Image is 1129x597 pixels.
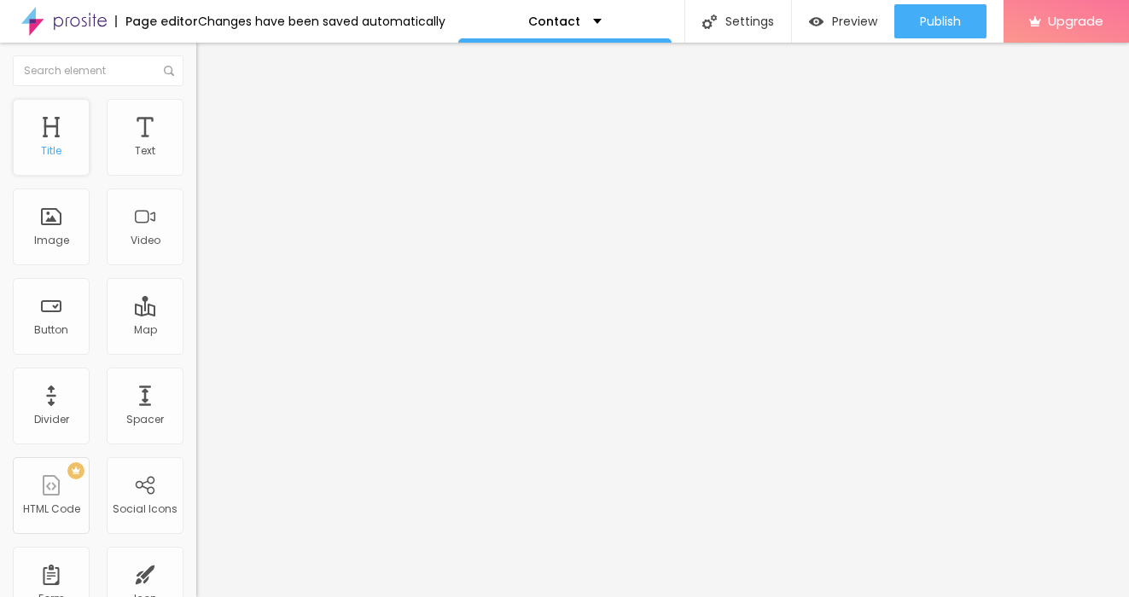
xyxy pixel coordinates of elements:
p: Contact [528,15,580,27]
button: Publish [894,4,986,38]
span: Upgrade [1048,14,1103,28]
button: Preview [792,4,894,38]
div: Image [34,235,69,246]
img: Icone [164,66,174,76]
span: Preview [832,14,877,28]
div: Button [34,324,68,336]
div: Video [131,235,160,246]
div: Map [134,324,157,336]
img: Icone [702,14,717,29]
div: Divider [34,414,69,426]
input: Search element [13,55,183,86]
img: view-1.svg [809,14,823,29]
div: Text [135,145,155,157]
div: Spacer [126,414,164,426]
div: HTML Code [23,503,80,515]
div: Page editor [115,15,198,27]
div: Changes have been saved automatically [198,15,445,27]
iframe: To enrich screen reader interactions, please activate Accessibility in Grammarly extension settings [196,43,1129,597]
span: Publish [920,14,961,28]
div: Social Icons [113,503,177,515]
div: Title [41,145,61,157]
